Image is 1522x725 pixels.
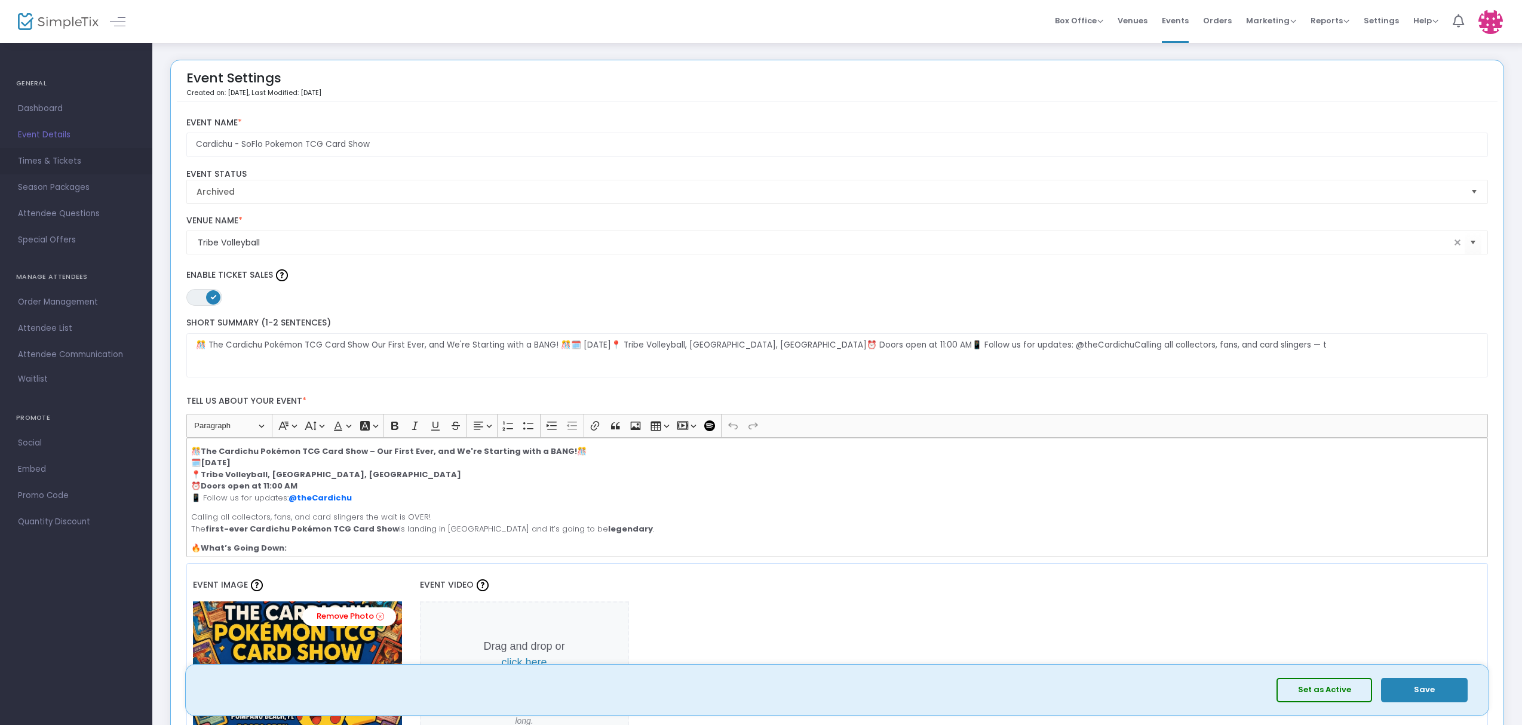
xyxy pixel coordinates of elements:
label: Event Status [186,169,1489,180]
button: Select [1465,231,1481,255]
img: question-mark [477,579,489,591]
img: question-mark [251,579,263,591]
label: Event Name [186,118,1489,128]
button: Paragraph [189,417,269,435]
p: 🎊 🎊 🗓️ 📍 ⏰ 📱 Follow us for updates: [191,446,1483,504]
span: clear [1450,235,1465,250]
span: , Last Modified: [DATE] [248,88,321,97]
label: Venue Name [186,216,1489,226]
span: click here [502,656,547,668]
p: Drag and drop or [475,638,574,671]
button: Select [1466,180,1483,203]
span: Help [1413,15,1438,26]
label: Tell us about your event [180,389,1494,414]
button: Set as Active [1276,678,1372,702]
span: Season Packages [18,180,134,195]
span: ON [210,294,216,300]
span: Short Summary (1-2 Sentences) [186,317,331,328]
span: Quantity Discount [18,514,134,530]
span: Embed [18,462,134,477]
a: @theCardichu [289,492,352,503]
span: Event Image [193,579,248,591]
span: Archived [197,186,1462,198]
div: Event Settings [186,66,321,102]
span: Attendee Communication [18,347,134,362]
strong: Doors open at 11:00 AM [201,480,297,491]
strong: The Cardichu Pokémon TCG Card Show – Our First Ever, and We're Starting with a BANG! [201,446,577,457]
span: Promo Code [18,488,134,503]
strong: What’s Going Down: [201,542,287,554]
p: Created on: [DATE] [186,88,321,98]
div: Rich Text Editor, main [186,438,1489,557]
input: Enter Event Name [186,133,1489,157]
span: Paragraph [194,419,256,433]
span: Waitlist [18,373,48,385]
strong: first-ever Cardichu Pokémon TCG Card Show [205,523,399,534]
span: Times & Tickets [18,153,134,169]
span: Event Details [18,127,134,143]
h4: MANAGE ATTENDEES [16,265,136,289]
a: Remove Photo [302,607,396,626]
img: question-mark [276,269,288,281]
span: Dashboard [18,101,134,116]
strong: legendary [608,523,653,534]
span: Special Offers [18,232,134,248]
label: Enable Ticket Sales [186,266,1489,284]
span: Events [1162,5,1189,36]
span: Venues [1118,5,1147,36]
div: Editor toolbar [186,414,1489,438]
strong: Tribe Volleyball, [GEOGRAPHIC_DATA], [GEOGRAPHIC_DATA] [201,469,461,480]
span: Social [18,435,134,451]
span: Attendee List [18,321,134,336]
strong: [DATE] [201,457,231,468]
h4: GENERAL [16,72,136,96]
button: Save [1381,678,1468,702]
span: Reports [1311,15,1349,26]
span: Event Video [420,579,474,591]
p: 🔥 [191,542,1483,554]
span: Attendee Questions [18,206,134,222]
input: Select Venue [198,236,1451,249]
span: Marketing [1246,15,1296,26]
p: Calling all collectors, fans, and card slingers the wait is OVER! The is landing in [GEOGRAPHIC_D... [191,511,1483,534]
span: Orders [1203,5,1232,36]
span: Settings [1364,5,1399,36]
h4: PROMOTE [16,406,136,430]
span: Box Office [1055,15,1103,26]
span: Order Management [18,294,134,310]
